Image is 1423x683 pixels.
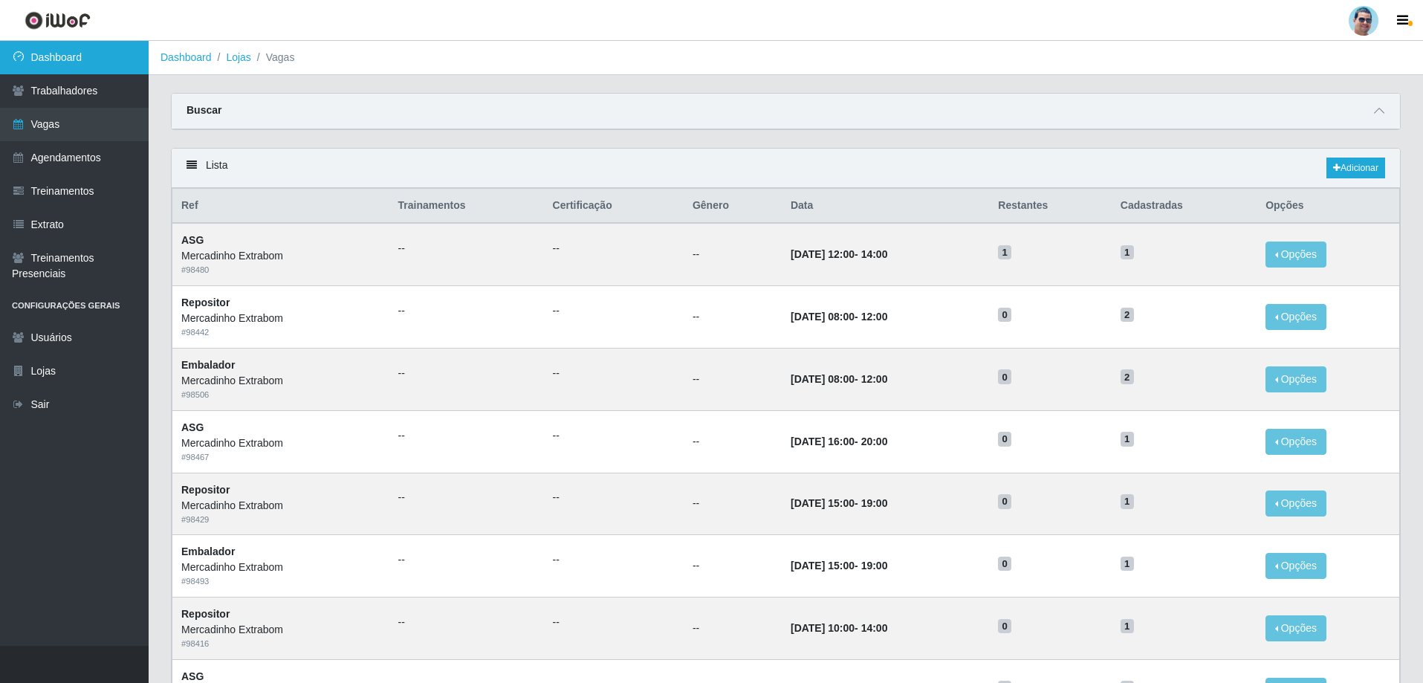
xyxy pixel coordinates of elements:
span: 0 [998,308,1011,323]
span: 0 [998,619,1011,634]
time: 19:00 [861,497,888,509]
ul: -- [398,615,535,630]
time: [DATE] 12:00 [791,248,855,260]
td: -- [684,473,782,535]
button: Opções [1265,242,1326,268]
strong: - [791,560,887,572]
button: Opções [1265,615,1326,641]
a: Dashboard [161,51,212,63]
strong: - [791,373,887,385]
time: 19:00 [861,560,888,572]
span: 0 [998,432,1011,447]
time: [DATE] 15:00 [791,497,855,509]
span: 0 [998,369,1011,384]
a: Adicionar [1326,158,1385,178]
div: Mercadinho Extrabom [181,248,380,264]
ul: -- [398,241,535,256]
time: [DATE] 10:00 [791,622,855,634]
button: Opções [1265,366,1326,392]
ul: -- [553,428,675,444]
ul: -- [398,428,535,444]
ul: -- [553,552,675,568]
strong: ASG [181,670,204,682]
td: -- [684,410,782,473]
ul: -- [553,303,675,319]
div: Mercadinho Extrabom [181,560,380,575]
div: # 98467 [181,451,380,464]
div: Mercadinho Extrabom [181,311,380,326]
img: CoreUI Logo [25,11,91,30]
ul: -- [398,366,535,381]
a: Lojas [226,51,250,63]
div: # 98416 [181,638,380,650]
span: 1 [1121,619,1134,634]
time: [DATE] 15:00 [791,560,855,572]
td: -- [684,535,782,598]
strong: - [791,248,887,260]
strong: Repositor [181,608,230,620]
nav: breadcrumb [149,41,1423,75]
div: # 98493 [181,575,380,588]
strong: ASG [181,421,204,433]
td: -- [684,348,782,410]
th: Opções [1257,189,1399,224]
button: Opções [1265,304,1326,330]
strong: - [791,622,887,634]
strong: Repositor [181,297,230,308]
time: 12:00 [861,311,888,323]
strong: - [791,311,887,323]
ul: -- [398,303,535,319]
th: Gênero [684,189,782,224]
ul: -- [398,490,535,505]
strong: - [791,497,887,509]
button: Opções [1265,429,1326,455]
td: -- [684,223,782,285]
time: 14:00 [861,248,888,260]
ul: -- [553,490,675,505]
time: [DATE] 16:00 [791,436,855,447]
div: # 98506 [181,389,380,401]
ul: -- [553,615,675,630]
strong: Repositor [181,484,230,496]
th: Certificação [544,189,684,224]
div: Lista [172,149,1400,188]
button: Opções [1265,491,1326,517]
span: 1 [998,245,1011,260]
strong: Buscar [187,104,221,116]
div: # 98442 [181,326,380,339]
div: Mercadinho Extrabom [181,498,380,514]
time: [DATE] 08:00 [791,373,855,385]
div: Mercadinho Extrabom [181,436,380,451]
strong: Embalador [181,546,235,557]
li: Vagas [251,50,295,65]
time: 20:00 [861,436,888,447]
span: 1 [1121,557,1134,572]
td: -- [684,286,782,349]
th: Ref [172,189,389,224]
span: 2 [1121,308,1134,323]
th: Data [782,189,989,224]
strong: ASG [181,234,204,246]
span: 1 [1121,494,1134,509]
span: 0 [998,494,1011,509]
span: 1 [1121,432,1134,447]
ul: -- [398,552,535,568]
button: Opções [1265,553,1326,579]
span: 2 [1121,369,1134,384]
strong: - [791,436,887,447]
strong: Embalador [181,359,235,371]
th: Restantes [989,189,1111,224]
time: [DATE] 08:00 [791,311,855,323]
div: Mercadinho Extrabom [181,622,380,638]
ul: -- [553,241,675,256]
div: # 98480 [181,264,380,276]
div: # 98429 [181,514,380,526]
time: 14:00 [861,622,888,634]
th: Trainamentos [389,189,544,224]
ul: -- [553,366,675,381]
div: Mercadinho Extrabom [181,373,380,389]
span: 0 [998,557,1011,572]
td: -- [684,598,782,660]
th: Cadastradas [1112,189,1257,224]
time: 12:00 [861,373,888,385]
